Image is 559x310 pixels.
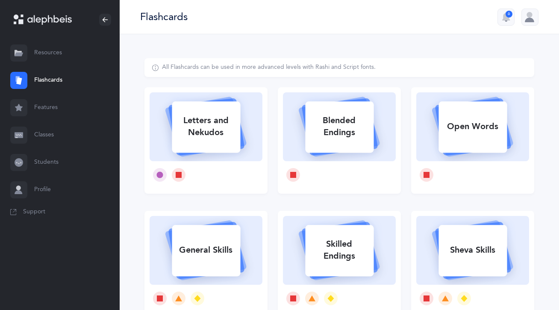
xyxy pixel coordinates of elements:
[172,239,240,261] div: General Skills
[23,208,45,216] span: Support
[140,10,188,24] div: Flashcards
[172,109,240,144] div: Letters and Nekudos
[305,109,374,144] div: Blended Endings
[438,115,507,138] div: Open Words
[305,233,374,267] div: Skilled Endings
[438,239,507,261] div: Sheva Skills
[497,9,515,26] button: 6
[162,63,376,72] div: All Flashcards can be used in more advanced levels with Rashi and Script fonts.
[506,11,512,18] div: 6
